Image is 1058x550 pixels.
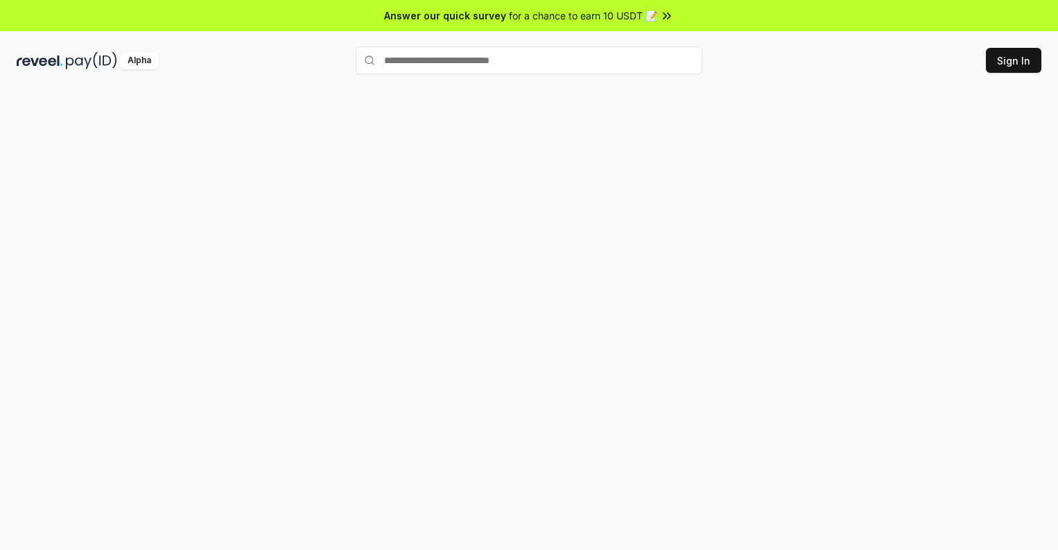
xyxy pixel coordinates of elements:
[384,8,506,23] span: Answer our quick survey
[986,48,1041,73] button: Sign In
[509,8,657,23] span: for a chance to earn 10 USDT 📝
[120,52,159,69] div: Alpha
[17,52,63,69] img: reveel_dark
[66,52,117,69] img: pay_id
